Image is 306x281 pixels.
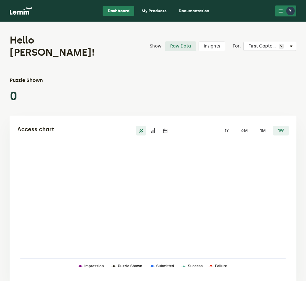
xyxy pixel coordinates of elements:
label: Raw Data [165,41,196,51]
text: Impression [84,264,104,268]
h1: Hello [PERSON_NAME]! [10,34,112,58]
label: Show: [150,44,163,49]
label: 6M [236,126,253,135]
text: Success [188,264,203,268]
text: Puzzle Shown [118,264,142,268]
span: First Captcha [248,44,279,49]
text: Submitted [156,264,174,268]
label: Insights [199,41,225,51]
h2: Access chart [17,126,108,133]
img: logo [10,7,32,15]
label: 1W [273,126,289,135]
label: 1Y [219,126,234,135]
a: My Products [137,6,171,16]
a: Dashboard [103,6,134,16]
h3: Puzzle Shown [10,77,62,84]
text: Failure [215,264,227,268]
label: 1M [255,126,271,135]
button: YI [275,5,296,16]
label: For: [233,44,241,49]
a: Documentation [174,6,214,16]
p: 0 [10,89,62,104]
div: YI [286,7,295,15]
